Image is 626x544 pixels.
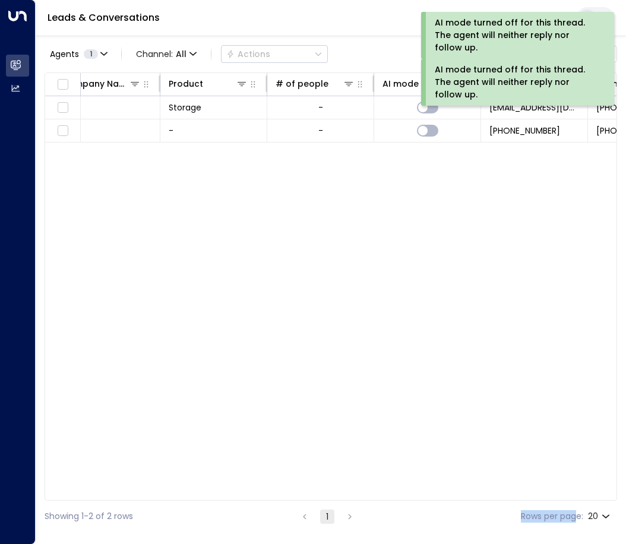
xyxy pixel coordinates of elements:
span: Channel: [131,46,201,62]
span: 1 [84,49,98,59]
div: Company Name [62,77,141,91]
label: Rows per page: [521,510,583,523]
div: AI mode turned off for this thread. The agent will neither reply nor follow up. [435,17,598,54]
span: Agents [50,50,79,58]
span: Toggle select all [55,77,70,92]
div: Showing 1-2 of 2 rows [45,510,133,523]
button: page 1 [320,510,334,524]
div: AI mode [382,77,419,91]
div: # of people [276,77,328,91]
nav: pagination navigation [297,509,358,524]
div: Product [169,77,248,91]
div: Button group with a nested menu [221,45,328,63]
span: Storage [169,102,201,113]
button: Actions [221,45,328,63]
div: AI mode turned off for this thread. The agent will neither reply nor follow up. [435,64,598,101]
button: Channel:All [131,46,201,62]
span: +447703766438 [489,125,560,137]
div: 20 [588,508,612,525]
td: - [53,119,160,142]
div: - [318,102,323,113]
a: Leads & Conversations [48,11,160,24]
span: Toggle select row [55,100,70,115]
div: Company Name [62,77,129,91]
div: # of people [276,77,355,91]
div: Actions [226,49,270,59]
div: AI mode [382,77,461,91]
span: Toggle select row [55,124,70,138]
span: leads@space-station.co.uk [489,102,579,113]
td: - [53,96,160,119]
button: Agents1 [45,46,112,62]
div: Product [169,77,203,91]
div: - [318,125,323,137]
span: All [176,49,186,59]
td: - [160,119,267,142]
